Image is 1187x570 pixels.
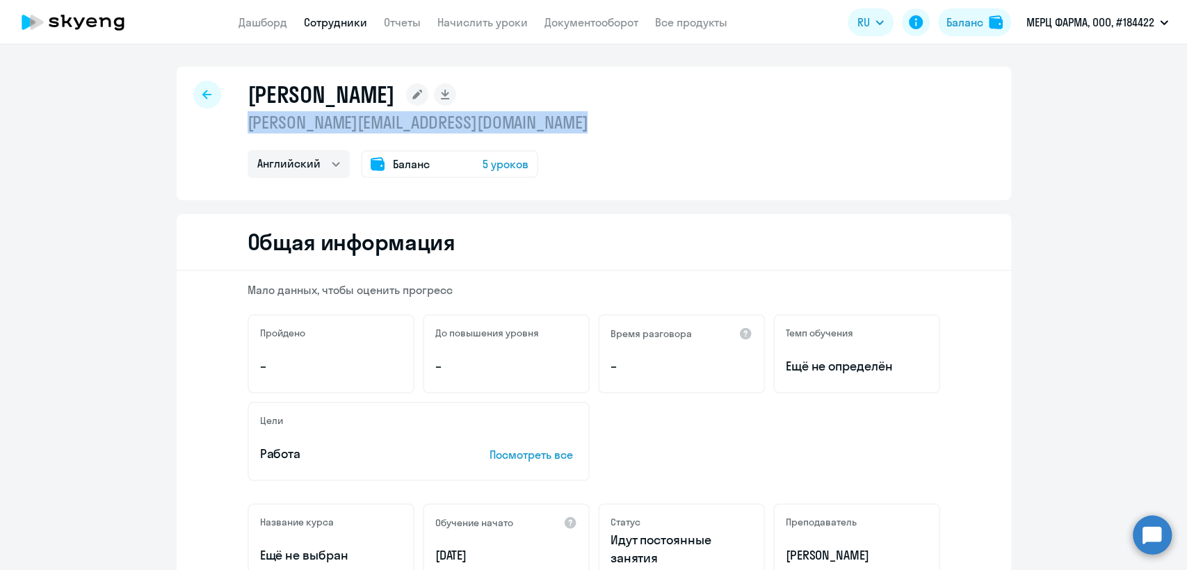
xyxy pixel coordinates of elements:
[437,15,528,29] a: Начислить уроки
[989,15,1003,29] img: balance
[260,327,305,339] h5: Пройдено
[435,546,577,564] p: [DATE]
[248,81,395,108] h1: [PERSON_NAME]
[611,327,692,340] h5: Время разговора
[611,357,752,375] p: –
[848,8,894,36] button: RU
[786,327,853,339] h5: Темп обучения
[946,14,983,31] div: Баланс
[435,357,577,375] p: –
[544,15,638,29] a: Документооборот
[938,8,1011,36] button: Балансbalance
[435,516,513,529] h5: Обучение начато
[1019,6,1175,39] button: МЕРЦ ФАРМА, ООО, #184422
[857,14,870,31] span: RU
[393,156,430,172] span: Баланс
[248,228,455,256] h2: Общая информация
[490,446,577,463] p: Посмотреть все
[248,111,588,133] p: [PERSON_NAME][EMAIL_ADDRESS][DOMAIN_NAME]
[611,516,640,528] h5: Статус
[786,516,857,528] h5: Преподаватель
[611,531,752,567] p: Идут постоянные занятия
[260,357,402,375] p: –
[260,445,446,463] p: Работа
[655,15,727,29] a: Все продукты
[248,282,940,298] p: Мало данных, чтобы оценить прогресс
[435,327,539,339] h5: До повышения уровня
[384,15,421,29] a: Отчеты
[1026,14,1154,31] p: МЕРЦ ФАРМА, ООО, #184422
[260,516,334,528] h5: Название курса
[260,414,283,427] h5: Цели
[239,15,287,29] a: Дашборд
[304,15,367,29] a: Сотрудники
[483,156,528,172] span: 5 уроков
[786,546,928,564] p: [PERSON_NAME]
[786,357,928,375] span: Ещё не определён
[260,546,402,564] p: Ещё не выбран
